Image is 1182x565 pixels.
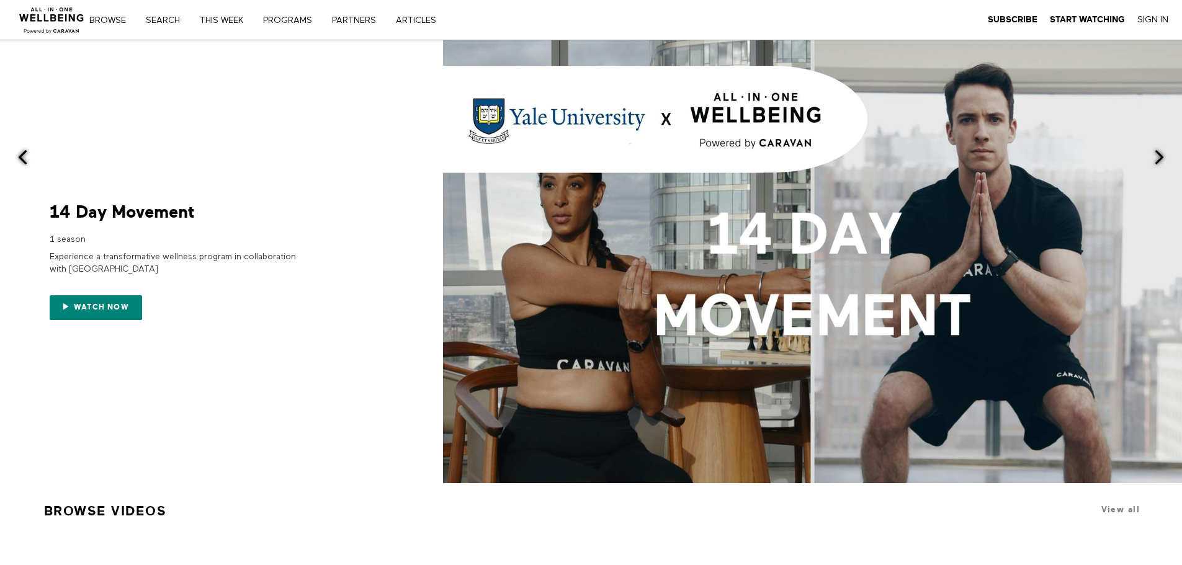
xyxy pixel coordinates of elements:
a: Sign In [1137,14,1168,25]
a: Browse Videos [44,498,167,524]
strong: Start Watching [1050,15,1125,24]
nav: Primary [98,14,462,26]
a: View all [1101,505,1140,514]
strong: Subscribe [988,15,1037,24]
a: PROGRAMS [259,16,325,25]
a: Start Watching [1050,14,1125,25]
a: Search [141,16,193,25]
a: ARTICLES [392,16,449,25]
a: Subscribe [988,14,1037,25]
a: PARTNERS [328,16,389,25]
a: Browse [85,16,139,25]
a: THIS WEEK [195,16,256,25]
